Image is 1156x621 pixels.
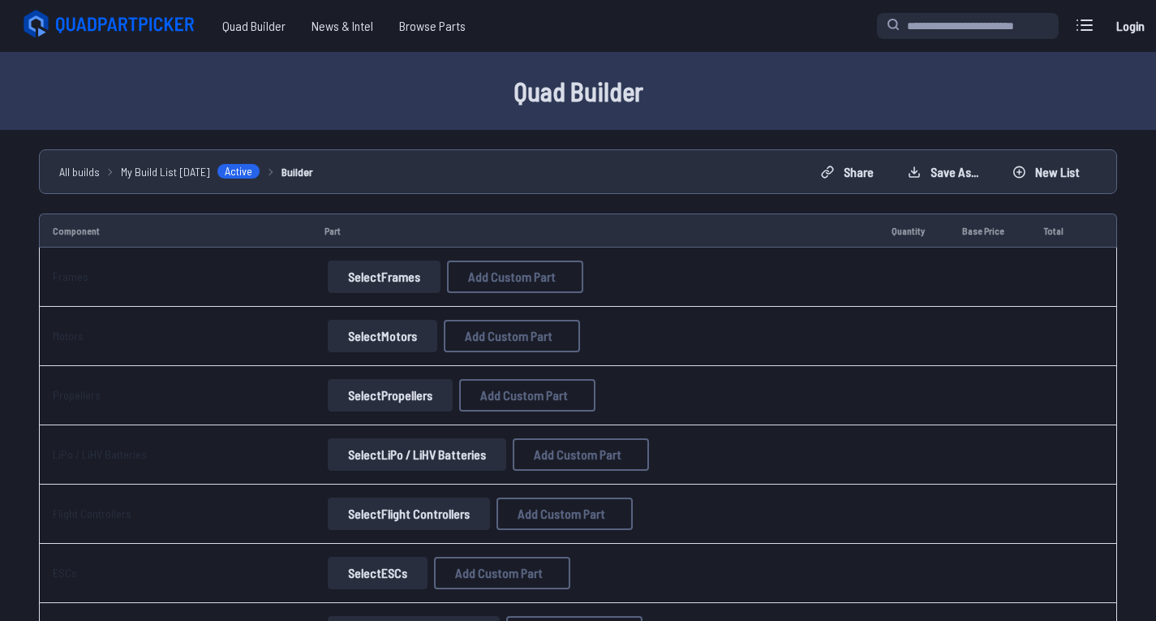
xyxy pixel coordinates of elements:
[999,159,1094,185] button: New List
[534,448,621,461] span: Add Custom Part
[894,159,992,185] button: Save as...
[465,330,552,343] span: Add Custom Part
[1111,10,1150,42] a: Login
[328,320,437,352] button: SelectMotors
[1030,213,1085,248] td: Total
[53,329,84,343] a: Motors
[299,10,386,42] a: News & Intel
[59,71,1098,110] h1: Quad Builder
[121,163,260,180] a: My Build List [DATE]Active
[468,270,556,283] span: Add Custom Part
[459,379,595,412] button: Add Custom Part
[324,379,456,412] a: SelectPropellers
[480,389,568,402] span: Add Custom Part
[496,498,633,530] button: Add Custom Part
[807,159,887,185] button: Share
[53,270,88,283] a: Frames
[328,438,506,471] button: SelectLiPo / LiHV Batteries
[386,10,479,42] a: Browse Parts
[281,163,313,180] a: Builder
[39,213,312,248] td: Component
[879,213,949,248] td: Quantity
[53,447,147,461] a: LiPo / LiHV Batteries
[328,379,453,412] button: SelectPropellers
[328,498,490,530] button: SelectFlight Controllers
[513,438,649,471] button: Add Custom Part
[328,261,440,293] button: SelectFrames
[312,213,879,248] td: Part
[53,566,77,580] a: ESCs
[209,10,299,42] a: Quad Builder
[324,261,444,293] a: SelectFrames
[53,507,131,520] a: Flight Controllers
[455,567,543,580] span: Add Custom Part
[217,163,260,179] span: Active
[518,507,605,520] span: Add Custom Part
[324,320,440,352] a: SelectMotors
[447,261,583,293] button: Add Custom Part
[59,163,100,180] a: All builds
[324,438,509,471] a: SelectLiPo / LiHV Batteries
[53,388,101,402] a: Propellers
[328,557,428,589] button: SelectESCs
[324,557,431,589] a: SelectESCs
[121,163,210,180] span: My Build List [DATE]
[949,213,1030,248] td: Base Price
[324,498,493,530] a: SelectFlight Controllers
[444,320,580,352] button: Add Custom Part
[434,557,570,589] button: Add Custom Part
